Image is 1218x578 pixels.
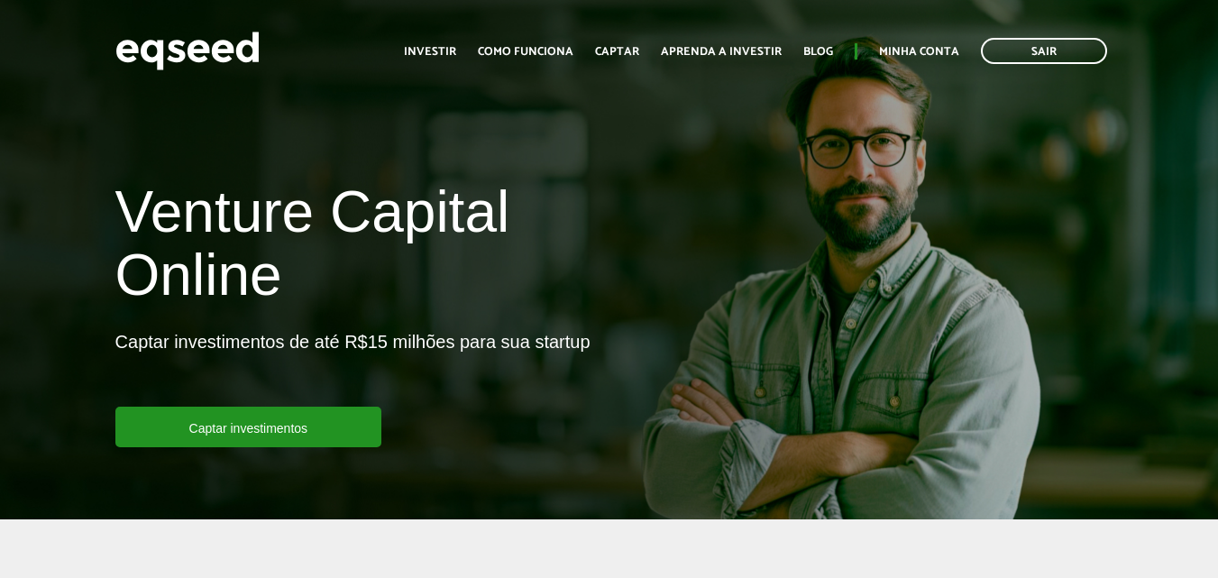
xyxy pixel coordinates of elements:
a: Captar [595,46,639,58]
p: Captar investimentos de até R$15 milhões para sua startup [115,331,591,407]
a: Minha conta [879,46,959,58]
a: Blog [803,46,833,58]
a: Sair [981,38,1107,64]
h1: Venture Capital Online [115,180,596,317]
img: EqSeed [115,27,260,75]
a: Investir [404,46,456,58]
a: Captar investimentos [115,407,382,447]
a: Como funciona [478,46,573,58]
a: Aprenda a investir [661,46,782,58]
